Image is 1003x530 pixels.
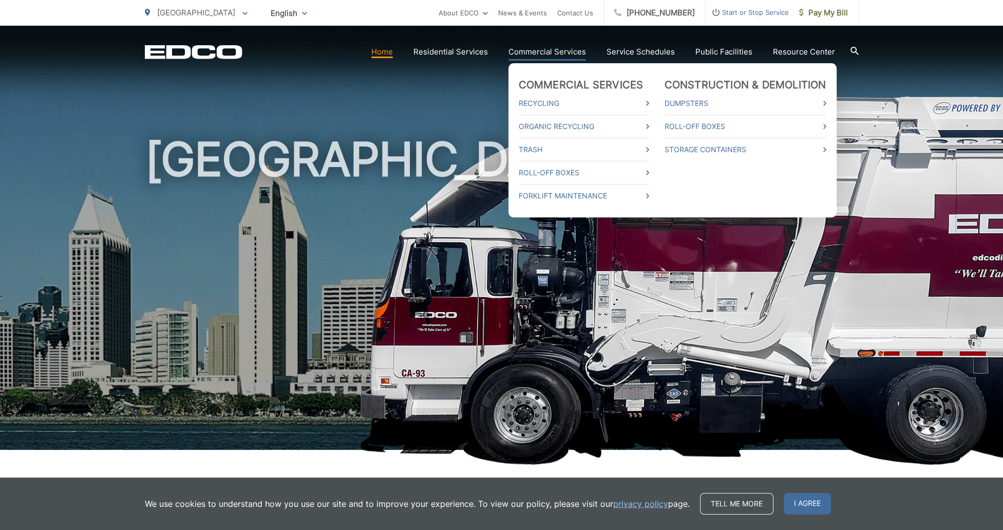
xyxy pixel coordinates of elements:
[498,7,547,19] a: News & Events
[519,97,649,109] a: Recycling
[157,8,235,17] span: [GEOGRAPHIC_DATA]
[665,97,826,109] a: Dumpsters
[145,45,242,59] a: EDCD logo. Return to the homepage.
[607,46,675,58] a: Service Schedules
[665,79,826,91] a: Construction & Demolition
[784,493,831,515] span: I agree
[439,7,488,19] a: About EDCO
[519,167,649,179] a: Roll-Off Boxes
[371,46,393,58] a: Home
[145,134,859,459] h1: [GEOGRAPHIC_DATA]
[557,7,593,19] a: Contact Us
[519,190,649,202] a: Forklift Maintenance
[519,143,649,156] a: Trash
[665,120,826,133] a: Roll-Off Boxes
[613,498,668,510] a: privacy policy
[413,46,488,58] a: Residential Services
[519,120,649,133] a: Organic Recycling
[695,46,752,58] a: Public Facilities
[508,46,586,58] a: Commercial Services
[700,493,773,515] a: Tell me more
[773,46,835,58] a: Resource Center
[799,7,848,19] span: Pay My Bill
[263,4,315,22] span: English
[519,79,644,91] a: Commercial Services
[665,143,826,156] a: Storage Containers
[145,498,690,510] p: We use cookies to understand how you use our site and to improve your experience. To view our pol...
